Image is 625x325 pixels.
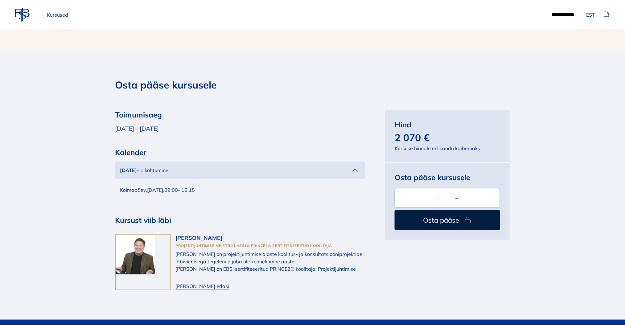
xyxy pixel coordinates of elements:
[120,186,360,194] p: , [DATE] , 09:00 - 16:15
[115,79,510,91] h2: Osta pääse kursusele
[395,210,500,230] button: Osta pääse
[431,189,443,207] button: -
[115,148,365,157] h3: Kalender
[176,283,229,290] button: [PERSON_NAME] edasi
[115,216,365,225] h3: Kursust viib läbi
[395,145,500,152] p: Kursuse hinnale ei lisandu käibemaks
[120,167,351,174] div: - 1 kohtumine
[176,251,365,265] p: [PERSON_NAME] on projektijuhtimise alaste koolitus- ja konsultatsiooniprojektide läbiviimisega te...
[176,244,365,248] span: Projektijuhtimise meistriklassi & PRINCE2® sertifitseeritud koolitaja
[120,187,146,193] span: kolmapäev
[395,173,500,182] h3: Osta pääse kursusele
[176,265,365,288] p: [PERSON_NAME] on EBSi sertifitseeritud PRINCE2® koolitaja, Projektijuhtimise meistriklassi koolit...
[120,167,137,173] b: [DATE]
[176,235,365,241] h4: [PERSON_NAME]
[115,110,365,119] h3: Toimumisaeg
[115,162,365,179] button: [DATE]- 1 kohtumine
[450,189,464,207] button: +
[423,215,459,225] span: Osta pääse
[584,9,598,21] button: EST
[44,9,71,21] a: Kursused
[115,124,365,133] p: [DATE] - [DATE]
[395,120,411,129] h3: Hind
[395,132,430,143] h2: 2 070 €
[116,235,155,274] img: Algis Perens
